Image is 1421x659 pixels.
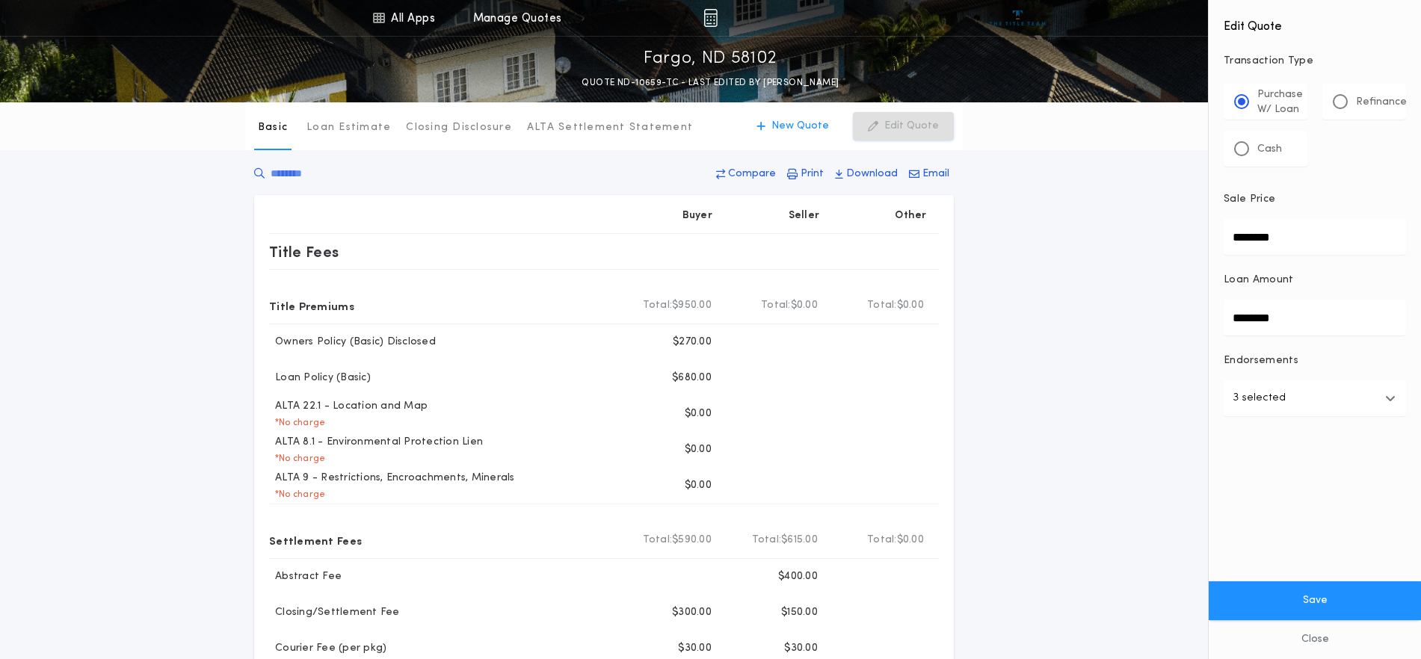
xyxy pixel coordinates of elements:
b: Total: [752,533,782,548]
p: $30.00 [784,641,818,656]
span: $0.00 [791,298,818,313]
p: $400.00 [778,569,818,584]
p: Loan Amount [1224,273,1294,288]
p: Owners Policy (Basic) Disclosed [269,335,436,350]
p: ALTA Settlement Statement [527,120,693,135]
p: ALTA 8.1 - Environmental Protection Lien [269,435,483,450]
span: $0.00 [897,533,924,548]
p: Closing Disclosure [406,120,512,135]
p: $300.00 [672,605,712,620]
img: img [703,9,718,27]
p: * No charge [269,489,325,501]
button: Save [1209,581,1421,620]
p: $30.00 [678,641,712,656]
button: Download [830,161,902,188]
span: $615.00 [781,533,818,548]
b: Total: [761,298,791,313]
p: Buyer [682,208,712,223]
p: Endorsements [1224,353,1406,368]
span: $0.00 [897,298,924,313]
p: * No charge [269,417,325,429]
p: ALTA 9 - Restrictions, Encroachments, Minerals [269,471,515,486]
b: Total: [643,298,673,313]
p: $150.00 [781,605,818,620]
p: Closing/Settlement Fee [269,605,400,620]
b: Total: [867,298,897,313]
button: 3 selected [1224,380,1406,416]
p: Transaction Type [1224,54,1406,69]
b: Total: [643,533,673,548]
p: Print [801,167,824,182]
p: $680.00 [672,371,712,386]
p: Purchase W/ Loan [1257,87,1303,117]
p: QUOTE ND-10659-TC - LAST EDITED BY [PERSON_NAME] [582,75,839,90]
p: Edit Quote [884,119,939,134]
h4: Edit Quote [1224,9,1406,36]
p: Loan Estimate [306,120,391,135]
p: Basic [258,120,288,135]
p: Compare [728,167,776,182]
p: Abstract Fee [269,569,342,584]
p: Fargo, ND 58102 [644,47,777,71]
button: Edit Quote [853,112,954,140]
p: ALTA 22.1 - Location and Map [269,399,428,414]
p: Courier Fee (per pkg) [269,641,386,656]
p: Seller [789,208,820,223]
p: Loan Policy (Basic) [269,371,371,386]
p: Sale Price [1224,192,1275,207]
p: Cash [1257,142,1282,157]
span: $590.00 [672,533,712,548]
img: vs-icon [990,10,1046,25]
button: New Quote [742,112,844,140]
p: Download [846,167,898,182]
p: $270.00 [673,335,712,350]
button: Compare [712,161,780,188]
p: 3 selected [1233,389,1286,407]
p: Title Premiums [269,294,354,318]
p: $0.00 [685,406,712,421]
input: Loan Amount [1224,300,1406,335]
p: Settlement Fees [269,528,362,552]
input: Sale Price [1224,219,1406,255]
b: Total: [867,533,897,548]
span: $950.00 [672,298,712,313]
button: Email [904,161,954,188]
p: New Quote [771,119,829,134]
button: Print [783,161,828,188]
p: $0.00 [685,442,712,457]
p: $0.00 [685,478,712,493]
button: Close [1209,620,1421,659]
p: Other [896,208,927,223]
p: Refinance [1356,95,1407,110]
p: * No charge [269,453,325,465]
p: Email [922,167,949,182]
p: Title Fees [269,240,339,264]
